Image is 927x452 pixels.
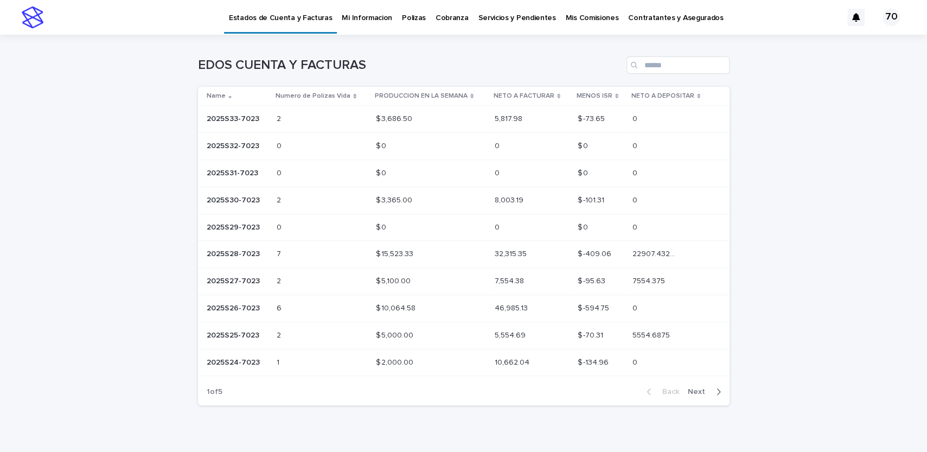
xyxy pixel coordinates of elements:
[198,160,730,187] tr: 2025S31-70232025S31-7023 00 $ 0$ 0 00 $ 0$ 0 00
[277,329,283,340] p: 2
[376,139,388,151] p: $ 0
[198,379,231,405] p: 1 of 5
[688,388,712,396] span: Next
[198,295,730,322] tr: 2025S26-70232025S26-7023 66 $ 10,064.58$ 10,064.58 46,985.1346,985.13 $ -594.75$ -594.75 00
[495,329,528,340] p: 5,554.69
[22,7,43,28] img: stacker-logo-s-only.png
[207,275,262,286] p: 2025S27-7023
[495,302,530,313] p: 46,985.13
[683,387,730,397] button: Next
[577,90,612,102] p: MENOS ISR
[376,247,415,259] p: $ 15,523.33
[277,112,283,124] p: 2
[198,268,730,295] tr: 2025S27-70232025S27-7023 22 $ 5,100.00$ 5,100.00 7,554.387,554.38 $ -95.63$ -95.63 7554.3757554.375
[495,356,532,367] p: 10,662.04
[376,329,415,340] p: $ 5,000.00
[632,112,640,124] p: 0
[626,56,730,74] input: Search
[495,247,529,259] p: 32,315.35
[632,194,640,205] p: 0
[495,112,525,124] p: 5,817.98
[578,275,608,286] p: $ -95.63
[632,167,640,178] p: 0
[578,167,590,178] p: $ 0
[207,167,260,178] p: 2025S31-7023
[883,9,900,26] div: 70
[277,247,283,259] p: 7
[376,356,415,367] p: $ 2,000.00
[632,139,640,151] p: 0
[578,329,605,340] p: $ -70.31
[207,302,262,313] p: 2025S26-7023
[578,194,606,205] p: $ -101.31
[578,247,613,259] p: $ -409.06
[207,194,262,205] p: 2025S30-7023
[578,302,611,313] p: $ -594.75
[277,139,284,151] p: 0
[198,187,730,214] tr: 2025S30-70232025S30-7023 22 $ 3,365.00$ 3,365.00 8,003.198,003.19 $ -101.31$ -101.31 00
[376,302,418,313] p: $ 10,064.58
[207,356,262,367] p: 2025S24-7023
[198,58,622,73] h1: EDOS CUENTA Y FACTURAS
[578,221,590,232] p: $ 0
[277,221,284,232] p: 0
[376,275,413,286] p: $ 5,100.00
[495,221,502,232] p: 0
[495,139,502,151] p: 0
[207,112,261,124] p: 2025S33-7023
[656,388,679,396] span: Back
[207,221,262,232] p: 2025S29-7023
[198,349,730,376] tr: 2025S24-70232025S24-7023 11 $ 2,000.00$ 2,000.00 10,662.0410,662.04 $ -134.96$ -134.96 00
[632,302,640,313] p: 0
[638,387,683,397] button: Back
[198,322,730,349] tr: 2025S25-70232025S25-7023 22 $ 5,000.00$ 5,000.00 5,554.695,554.69 $ -70.31$ -70.31 5554.68755554....
[198,214,730,241] tr: 2025S29-70232025S29-7023 00 $ 0$ 0 00 $ 0$ 0 00
[198,241,730,268] tr: 2025S28-70232025S28-7023 77 $ 15,523.33$ 15,523.33 32,315.3532,315.35 $ -409.06$ -409.06 22907.43...
[631,90,694,102] p: NETO A DEPOSITAR
[198,106,730,133] tr: 2025S33-70232025S33-7023 22 $ 3,686.50$ 3,686.50 5,817.985,817.98 $ -73.65$ -73.65 00
[277,302,284,313] p: 6
[495,194,526,205] p: 8,003.19
[578,112,607,124] p: $ -73.65
[376,112,414,124] p: $ 3,686.50
[632,221,640,232] p: 0
[376,167,388,178] p: $ 0
[207,139,261,151] p: 2025S32-7023
[277,167,284,178] p: 0
[375,90,468,102] p: PRODUCCION EN LA SEMANA
[495,167,502,178] p: 0
[632,247,680,259] p: 22907.432500000003
[198,133,730,160] tr: 2025S32-70232025S32-7023 00 $ 0$ 0 00 $ 0$ 0 00
[632,356,640,367] p: 0
[376,221,388,232] p: $ 0
[578,356,611,367] p: $ -134.96
[207,90,226,102] p: Name
[632,275,667,286] p: 7554.375
[277,275,283,286] p: 2
[276,90,350,102] p: Numero de Polizas Vida
[578,139,590,151] p: $ 0
[277,356,282,367] p: 1
[632,329,672,340] p: 5554.6875
[207,329,261,340] p: 2025S25-7023
[207,247,262,259] p: 2025S28-7023
[495,275,526,286] p: 7,554.38
[494,90,554,102] p: NETO A FACTURAR
[277,194,283,205] p: 2
[376,194,414,205] p: $ 3,365.00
